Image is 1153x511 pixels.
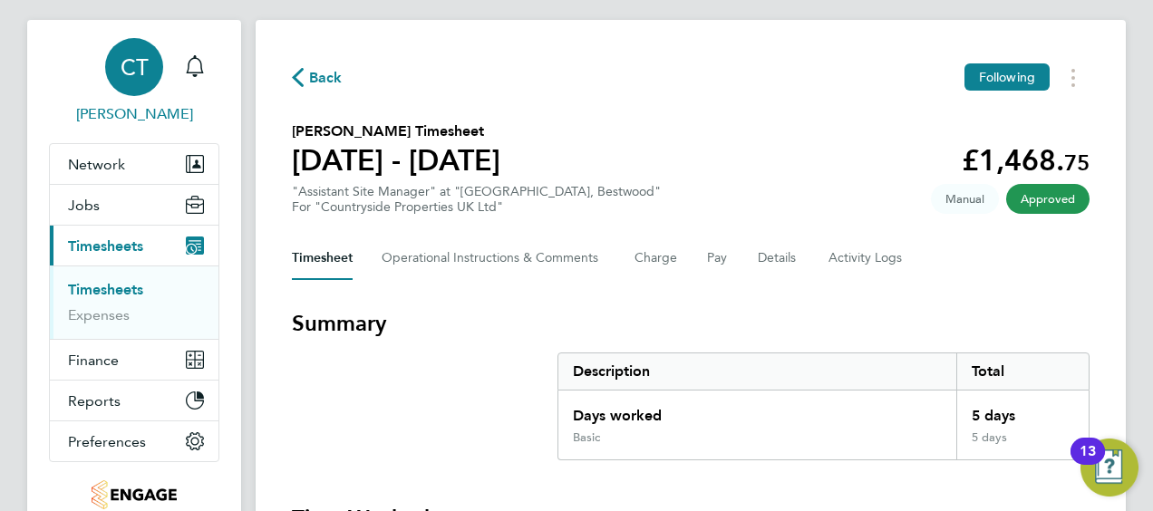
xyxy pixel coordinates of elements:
[50,340,218,380] button: Finance
[1006,184,1090,214] span: This timesheet has been approved.
[49,38,219,125] a: CT[PERSON_NAME]
[292,199,661,215] div: For "Countryside Properties UK Ltd"
[292,121,500,142] h2: [PERSON_NAME] Timesheet
[68,392,121,410] span: Reports
[68,433,146,450] span: Preferences
[50,185,218,225] button: Jobs
[558,353,956,390] div: Description
[707,236,729,280] button: Pay
[956,430,1089,459] div: 5 days
[558,390,956,430] div: Days worked
[1080,451,1096,475] div: 13
[956,353,1089,390] div: Total
[1080,439,1138,497] button: Open Resource Center, 13 new notifications
[68,197,100,214] span: Jobs
[1057,63,1090,92] button: Timesheets Menu
[309,67,343,89] span: Back
[49,103,219,125] span: Chloe Taquin
[50,226,218,265] button: Timesheets
[962,143,1090,178] app-decimal: £1,468.
[50,421,218,461] button: Preferences
[68,281,143,298] a: Timesheets
[382,236,606,280] button: Operational Instructions & Comments
[49,480,219,509] a: Go to home page
[931,184,999,214] span: This timesheet was manually created.
[68,156,125,173] span: Network
[50,265,218,339] div: Timesheets
[635,236,678,280] button: Charge
[964,63,1050,91] button: Following
[292,66,343,89] button: Back
[292,142,500,178] h1: [DATE] - [DATE]
[1064,149,1090,176] span: 75
[68,237,143,255] span: Timesheets
[956,390,1089,430] div: 5 days
[292,236,353,280] button: Timesheet
[121,55,149,79] span: CT
[557,352,1090,460] div: Summary
[50,144,218,184] button: Network
[68,352,119,369] span: Finance
[573,430,600,445] div: Basic
[50,381,218,420] button: Reports
[828,236,905,280] button: Activity Logs
[758,236,799,280] button: Details
[292,184,661,215] div: "Assistant Site Manager" at "[GEOGRAPHIC_DATA], Bestwood"
[292,309,1090,338] h3: Summary
[979,69,1035,85] span: Following
[68,306,130,323] a: Expenses
[92,480,176,509] img: thornbaker-logo-retina.png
